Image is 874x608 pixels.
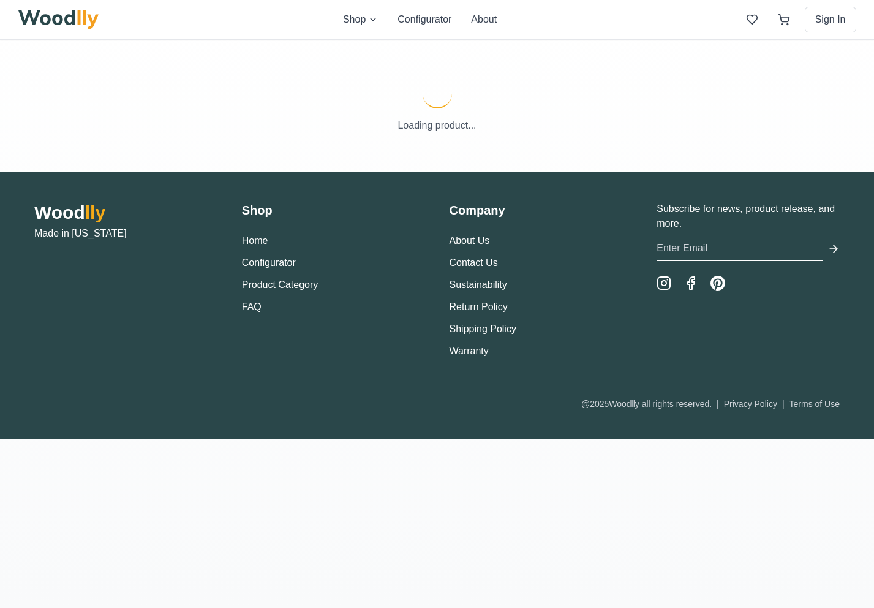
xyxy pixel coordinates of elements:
a: Pinterest [710,276,725,291]
a: FAQ [242,302,262,312]
button: Configurator [397,12,451,27]
p: Subscribe for news, product release, and more. [657,202,840,231]
p: Loading product... [18,118,856,133]
div: @ 2025 Woodlly all rights reserved. [581,398,840,410]
h2: Wood [34,202,217,224]
a: Terms of Use [789,399,840,409]
button: About [471,12,497,27]
a: Product Category [242,279,318,290]
a: Home [242,235,268,246]
a: Instagram [657,276,671,291]
h3: Shop [242,202,425,219]
a: Return Policy [450,302,508,312]
a: About Us [450,235,490,246]
img: Woodlly [18,10,99,29]
button: Shop [343,12,378,27]
span: | [782,399,785,409]
p: Made in [US_STATE] [34,226,217,241]
a: Shipping Policy [450,324,516,334]
a: Privacy Policy [724,399,777,409]
button: Configurator [242,256,296,270]
span: lly [85,202,105,222]
h3: Company [450,202,633,219]
a: Contact Us [450,257,498,268]
input: Enter Email [657,236,823,261]
a: Warranty [450,346,489,356]
a: Sustainability [450,279,507,290]
a: Facebook [684,276,698,291]
span: | [717,399,719,409]
button: Sign In [805,7,856,32]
